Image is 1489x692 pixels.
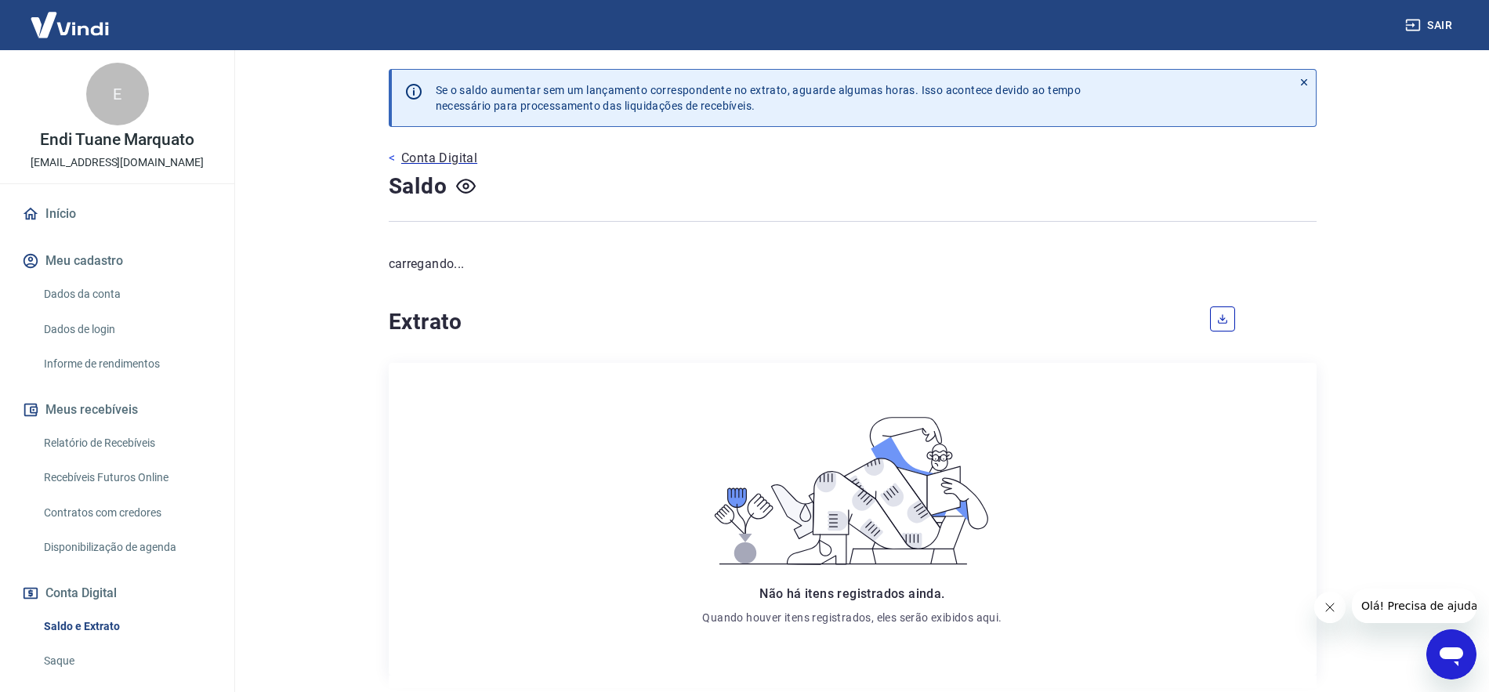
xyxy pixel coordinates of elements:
p: carregando... [389,255,1317,274]
span: Não há itens registrados ainda. [759,586,944,601]
p: < [389,149,395,168]
p: Quando houver itens registrados, eles serão exibidos aqui. [702,610,1002,625]
a: Relatório de Recebíveis [38,427,216,459]
a: Disponibilização de agenda [38,531,216,563]
a: Contratos com credores [38,497,216,529]
p: Endi Tuane Marquato [40,132,194,148]
img: Vindi [19,1,121,49]
iframe: Close message [1314,592,1346,623]
p: Conta Digital [401,149,477,168]
button: Conta Digital [19,576,216,610]
iframe: Message from company [1352,589,1476,623]
p: [EMAIL_ADDRESS][DOMAIN_NAME] [31,154,204,171]
span: Olá! Precisa de ajuda? [9,11,132,24]
a: Saldo e Extrato [38,610,216,643]
div: E [86,63,149,125]
iframe: Button to launch messaging window [1426,629,1476,679]
button: Meu cadastro [19,244,216,278]
button: Meus recebíveis [19,393,216,427]
button: Sair [1402,11,1458,40]
a: Recebíveis Futuros Online [38,462,216,494]
h4: Saldo [389,171,447,202]
a: Dados de login [38,313,216,346]
a: Dados da conta [38,278,216,310]
a: Início [19,197,216,231]
a: Informe de rendimentos [38,348,216,380]
h4: Extrato [389,306,1191,338]
p: Se o saldo aumentar sem um lançamento correspondente no extrato, aguarde algumas horas. Isso acon... [436,82,1081,114]
a: Saque [38,645,216,677]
